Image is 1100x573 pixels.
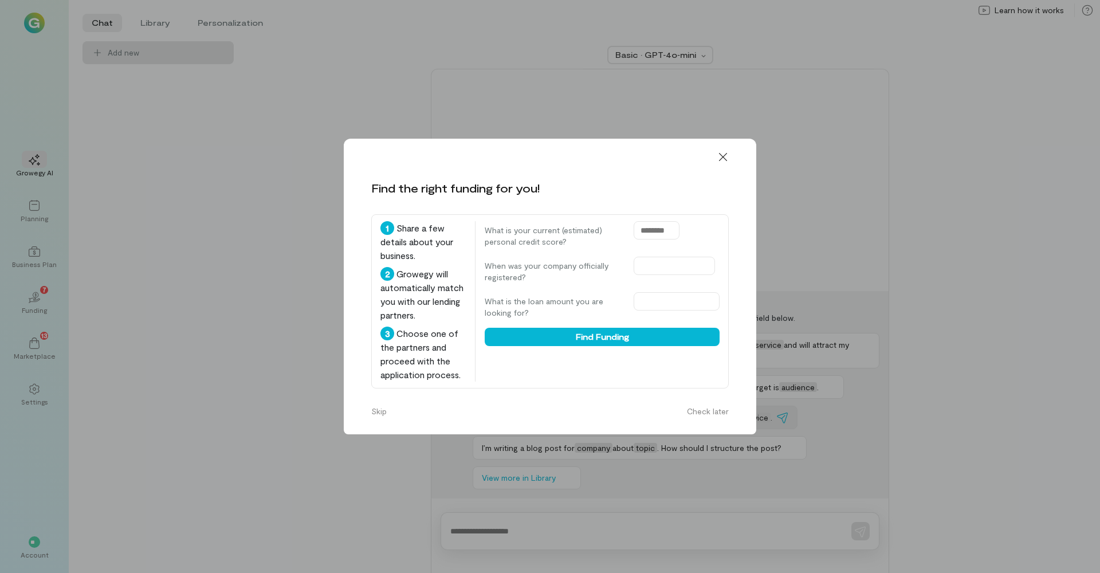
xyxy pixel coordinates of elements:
div: Growegy will automatically match you with our lending partners. [380,267,466,322]
div: 3 [380,327,394,340]
div: Choose one of the partners and proceed with the application process. [380,327,466,382]
label: When was your company officially registered? [485,260,622,283]
div: Find the right funding for you! [371,180,540,196]
label: What is your current (estimated) personal credit score? [485,225,622,248]
button: Check later [680,402,736,421]
label: What is the loan amount you are looking for? [485,296,622,319]
div: Share a few details about your business. [380,221,466,262]
button: Find Funding [485,328,720,346]
div: 1 [380,221,394,235]
div: 2 [380,267,394,281]
button: Skip [364,402,394,421]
